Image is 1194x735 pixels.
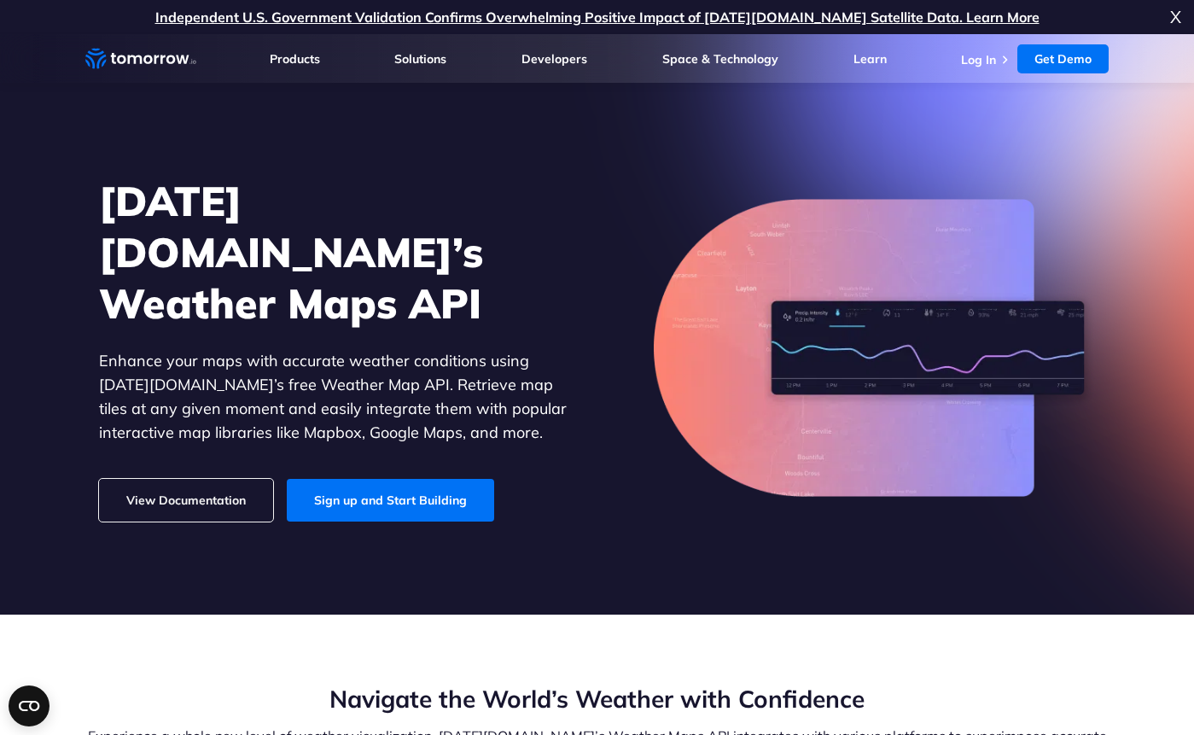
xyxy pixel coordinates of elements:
a: Products [270,51,320,67]
a: Sign up and Start Building [287,479,494,522]
a: Solutions [394,51,446,67]
a: Home link [85,46,196,72]
h1: [DATE][DOMAIN_NAME]’s Weather Maps API [99,175,568,329]
a: Log In [961,52,996,67]
a: Developers [521,51,587,67]
h2: Navigate the World’s Weather with Confidence [85,683,1110,715]
a: Learn [853,51,887,67]
p: Enhance your maps with accurate weather conditions using [DATE][DOMAIN_NAME]’s free Weather Map A... [99,349,568,445]
a: Space & Technology [662,51,778,67]
a: View Documentation [99,479,273,522]
button: Open CMP widget [9,685,50,726]
a: Independent U.S. Government Validation Confirms Overwhelming Positive Impact of [DATE][DOMAIN_NAM... [155,9,1040,26]
a: Get Demo [1017,44,1109,73]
